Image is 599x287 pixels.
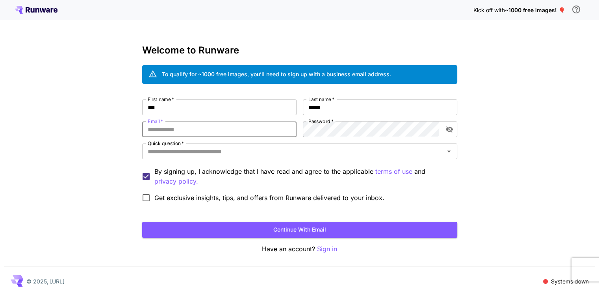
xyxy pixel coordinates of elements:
p: By signing up, I acknowledge that I have read and agree to the applicable and [154,167,451,186]
span: ~1000 free images! 🎈 [505,7,565,13]
span: Get exclusive insights, tips, and offers from Runware delivered to your inbox. [154,193,384,202]
p: © 2025, [URL] [26,277,65,285]
label: Password [308,118,334,125]
button: Continue with email [142,222,457,238]
h3: Welcome to Runware [142,45,457,56]
div: To qualify for ~1000 free images, you’ll need to sign up with a business email address. [162,70,391,78]
button: In order to qualify for free credit, you need to sign up with a business email address and click ... [568,2,584,17]
p: terms of use [375,167,412,177]
span: Kick off with [473,7,505,13]
p: Systems down [551,277,589,285]
button: Sign in [317,244,337,254]
button: Open [443,146,454,157]
p: privacy policy. [154,177,198,186]
button: toggle password visibility [442,122,456,136]
button: By signing up, I acknowledge that I have read and agree to the applicable and privacy policy. [375,167,412,177]
p: Have an account? [142,244,457,254]
label: Last name [308,96,334,103]
label: Email [148,118,163,125]
button: By signing up, I acknowledge that I have read and agree to the applicable terms of use and [154,177,198,186]
label: Quick question [148,140,184,147]
label: First name [148,96,174,103]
